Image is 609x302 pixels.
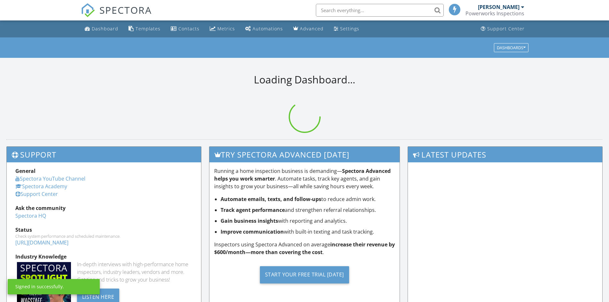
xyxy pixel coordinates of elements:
[15,283,64,290] div: Signed in successfully.
[497,45,526,50] div: Dashboards
[478,23,527,35] a: Support Center
[15,167,35,174] strong: General
[291,23,326,35] a: Advanced
[331,23,362,35] a: Settings
[7,147,201,162] h3: Support
[478,4,519,10] div: [PERSON_NAME]
[15,183,67,190] a: Spectora Academy
[15,239,68,246] a: [URL][DOMAIN_NAME]
[82,23,121,35] a: Dashboard
[99,3,152,17] span: SPECTORA
[221,206,285,213] strong: Track agent performance
[178,26,199,32] div: Contacts
[15,175,85,182] a: Spectora YouTube Channel
[77,260,192,283] div: In-depth interviews with high-performance home inspectors, industry leaders, vendors and more. Ge...
[221,217,395,225] li: with reporting and analytics.
[300,26,324,32] div: Advanced
[81,9,152,22] a: SPECTORA
[465,10,524,17] div: Powerworks Inspections
[207,23,238,35] a: Metrics
[168,23,202,35] a: Contacts
[221,228,395,236] li: with built-in texting and task tracking.
[77,293,120,300] a: Listen Here
[15,190,58,197] a: Support Center
[15,226,192,234] div: Status
[221,196,321,203] strong: Automate emails, texts, and follow-ups
[221,195,395,203] li: to reduce admin work.
[214,167,395,190] p: Running a home inspection business is demanding— . Automate tasks, track key agents, and gain ins...
[221,217,278,224] strong: Gain business insights
[81,3,95,17] img: The Best Home Inspection Software - Spectora
[209,147,400,162] h3: Try spectora advanced [DATE]
[316,4,444,17] input: Search everything...
[214,261,395,288] a: Start Your Free Trial [DATE]
[15,234,192,239] div: Check system performance and scheduled maintenance.
[15,253,192,260] div: Industry Knowledge
[408,147,602,162] h3: Latest Updates
[487,26,525,32] div: Support Center
[243,23,285,35] a: Automations (Basic)
[136,26,160,32] div: Templates
[340,26,359,32] div: Settings
[221,228,284,235] strong: Improve communication
[494,43,528,52] button: Dashboards
[214,241,395,256] p: Inspectors using Spectora Advanced on average .
[260,266,349,283] div: Start Your Free Trial [DATE]
[92,26,118,32] div: Dashboard
[217,26,235,32] div: Metrics
[126,23,163,35] a: Templates
[253,26,283,32] div: Automations
[214,167,391,182] strong: Spectora Advanced helps you work smarter
[214,241,395,256] strong: increase their revenue by $600/month—more than covering the cost
[15,212,46,219] a: Spectora HQ
[15,204,192,212] div: Ask the community
[221,206,395,214] li: and strengthen referral relationships.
